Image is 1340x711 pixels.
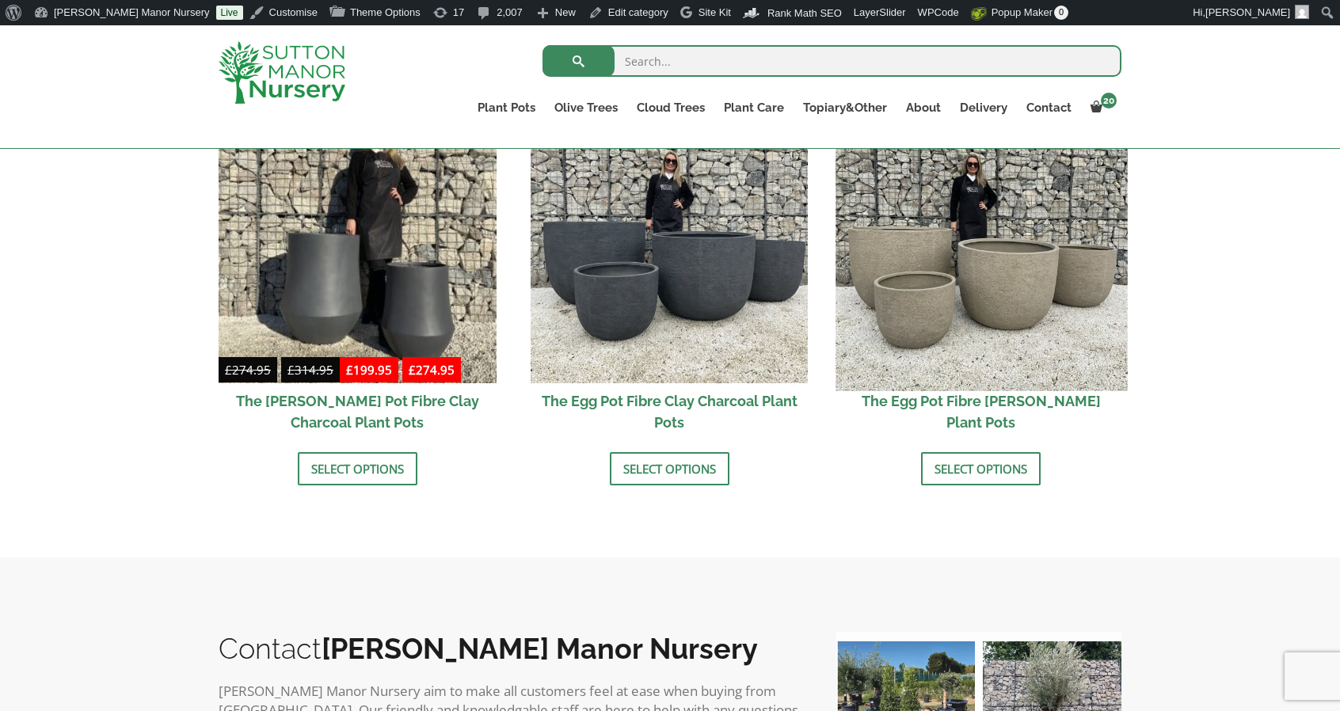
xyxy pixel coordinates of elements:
[843,383,1121,440] h2: The Egg Pot Fibre [PERSON_NAME] Plant Pots
[216,6,243,20] a: Live
[346,362,353,378] span: £
[627,97,714,119] a: Cloud Trees
[225,362,271,378] bdi: 274.95
[219,632,805,665] h2: Contact
[699,6,731,18] span: Site Kit
[531,383,809,440] h2: The Egg Pot Fibre Clay Charcoal Plant Pots
[531,106,809,441] a: Sale! The Egg Pot Fibre Clay Charcoal Plant Pots
[794,97,897,119] a: Topiary&Other
[287,362,295,378] span: £
[340,360,461,383] ins: -
[219,41,345,104] img: logo
[219,106,497,441] a: Sale! £274.95-£314.95 £199.95-£274.95 The [PERSON_NAME] Pot Fibre Clay Charcoal Plant Pots
[897,97,950,119] a: About
[346,362,392,378] bdi: 199.95
[767,7,842,19] span: Rank Math SEO
[219,106,497,384] img: The Bien Hoa Pot Fibre Clay Charcoal Plant Pots
[409,362,416,378] span: £
[219,360,340,383] del: -
[610,452,729,485] a: Select options for “The Egg Pot Fibre Clay Charcoal Plant Pots”
[1017,97,1081,119] a: Contact
[1081,97,1121,119] a: 20
[219,383,497,440] h2: The [PERSON_NAME] Pot Fibre Clay Charcoal Plant Pots
[950,97,1017,119] a: Delivery
[1054,6,1068,20] span: 0
[225,362,232,378] span: £
[1101,93,1117,108] span: 20
[921,452,1041,485] a: Select options for “The Egg Pot Fibre Clay Champagne Plant Pots”
[714,97,794,119] a: Plant Care
[1205,6,1290,18] span: [PERSON_NAME]
[843,106,1121,441] a: Sale! The Egg Pot Fibre [PERSON_NAME] Plant Pots
[542,45,1121,77] input: Search...
[287,362,333,378] bdi: 314.95
[531,106,809,384] img: The Egg Pot Fibre Clay Charcoal Plant Pots
[322,632,758,665] b: [PERSON_NAME] Manor Nursery
[545,97,627,119] a: Olive Trees
[468,97,545,119] a: Plant Pots
[409,362,455,378] bdi: 274.95
[836,99,1127,390] img: The Egg Pot Fibre Clay Champagne Plant Pots
[298,452,417,485] a: Select options for “The Bien Hoa Pot Fibre Clay Charcoal Plant Pots”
